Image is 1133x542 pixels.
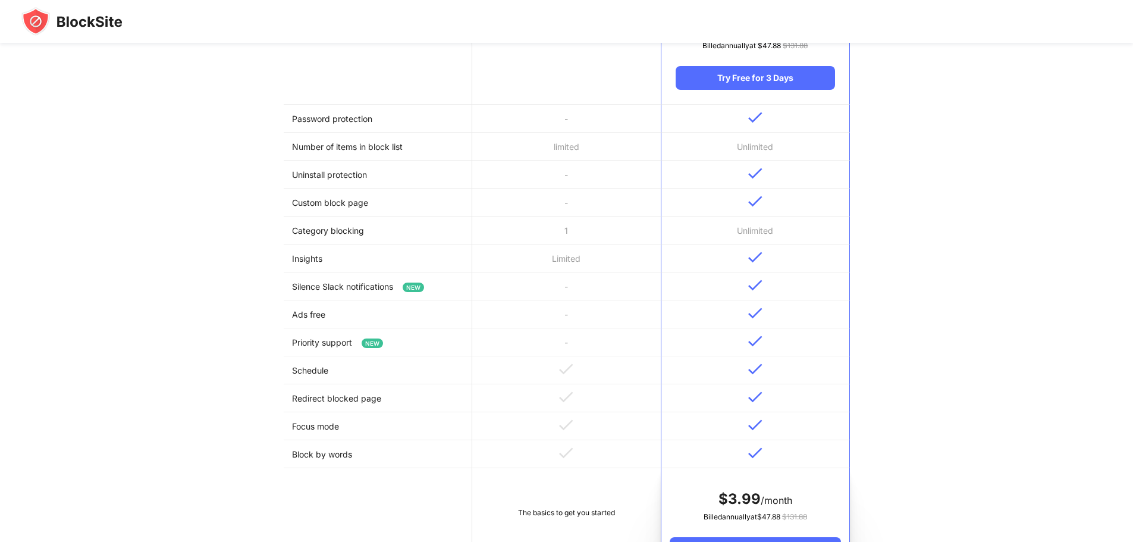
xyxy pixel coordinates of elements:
[748,308,762,319] img: v-blue.svg
[481,507,652,519] div: The basics to get you started
[284,161,472,189] td: Uninstall protection
[472,189,661,217] td: -
[284,440,472,468] td: Block by words
[284,105,472,133] td: Password protection
[284,384,472,412] td: Redirect blocked page
[748,196,762,207] img: v-blue.svg
[472,161,661,189] td: -
[472,105,661,133] td: -
[21,7,123,36] img: blocksite-icon-black.svg
[748,419,762,431] img: v-blue.svg
[284,217,472,245] td: Category blocking
[403,283,424,292] span: NEW
[284,189,472,217] td: Custom block page
[748,112,762,123] img: v-blue.svg
[676,66,834,90] div: Try Free for 3 Days
[284,412,472,440] td: Focus mode
[748,364,762,375] img: v-blue.svg
[748,280,762,291] img: v-blue.svg
[748,391,762,403] img: v-blue.svg
[748,447,762,459] img: v-blue.svg
[748,168,762,179] img: v-blue.svg
[472,328,661,356] td: -
[472,245,661,272] td: Limited
[284,133,472,161] td: Number of items in block list
[559,419,573,431] img: v-grey.svg
[670,490,840,509] div: /month
[284,272,472,300] td: Silence Slack notifications
[748,252,762,263] img: v-blue.svg
[472,133,661,161] td: limited
[284,300,472,328] td: Ads free
[782,512,807,521] span: $ 131.88
[748,336,762,347] img: v-blue.svg
[559,364,573,375] img: v-grey.svg
[670,511,840,523] div: Billed annually at $ 47.88
[472,217,661,245] td: 1
[284,245,472,272] td: Insights
[661,217,849,245] td: Unlimited
[661,133,849,161] td: Unlimited
[559,447,573,459] img: v-grey.svg
[472,300,661,328] td: -
[472,272,661,300] td: -
[718,490,761,507] span: $ 3.99
[362,339,383,348] span: NEW
[284,356,472,384] td: Schedule
[676,40,834,52] div: Billed annually at $ 47.88
[284,328,472,356] td: Priority support
[559,391,573,403] img: v-grey.svg
[783,41,808,50] span: $ 131.88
